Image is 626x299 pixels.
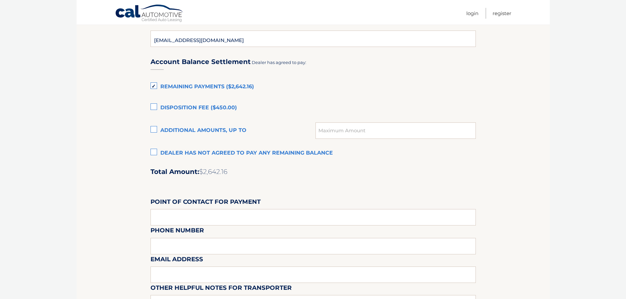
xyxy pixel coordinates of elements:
label: Additional amounts, up to [151,124,316,137]
label: Email Address [151,254,203,267]
h2: Total Amount: [151,168,476,176]
span: Dealer has agreed to pay: [252,60,306,65]
a: Register [493,8,511,19]
a: Cal Automotive [115,4,184,23]
label: Disposition Fee ($450.00) [151,101,476,115]
h3: Account Balance Settlement [151,58,251,66]
label: Dealer has not agreed to pay any remaining balance [151,147,476,160]
a: Login [466,8,478,19]
label: Point of Contact for Payment [151,197,261,209]
label: Remaining Payments ($2,642.16) [151,80,476,94]
input: Maximum Amount [315,122,475,139]
span: $2,642.16 [199,168,227,176]
label: Other helpful notes for transporter [151,283,292,295]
